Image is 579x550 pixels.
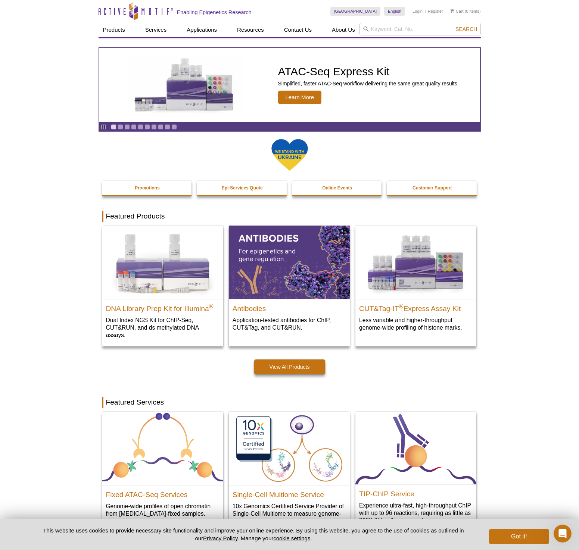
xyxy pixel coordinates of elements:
[106,316,220,339] p: Dual Index NGS Kit for ChIP-Seq, CUT&RUN, and ds methylated DNA assays.
[101,124,106,130] a: Toggle autoplay
[118,124,123,130] a: Go to slide 2
[359,316,473,331] p: Less variable and higher-throughput genome-wide profiling of histone marks​.
[453,26,479,32] button: Search
[233,316,346,331] p: Application-tested antibodies for ChIP, CUT&Tag, and CUT&RUN.
[123,57,246,113] img: ATAC-Seq Express Kit
[355,412,476,485] img: TIP-ChIP Service
[359,502,473,524] p: Experience ultra-fast, high-throughput ChIP with up to 96 reactions, requiring as little as 300K-...
[209,303,214,309] sup: ®
[197,181,287,195] a: Epi-Services Quote
[233,301,346,312] h2: Antibodies
[271,138,308,172] img: We Stand With Ukraine
[355,412,476,532] a: TIP-ChIP Service TIP-ChIP Service Experience ultra-fast, high-throughput ChIP with up to 96 react...
[292,181,383,195] a: Online Events
[131,124,137,130] a: Go to slide 4
[387,181,477,195] a: Customer Support
[99,48,480,122] a: ATAC-Seq Express Kit ATAC-Seq Express Kit Simplified, faster ATAC-Seq workflow delivering the sam...
[278,91,322,104] span: Learn More
[229,412,350,485] img: Single-Cell Multiome Servicee
[554,525,572,543] iframe: Intercom live chat
[99,48,480,122] article: ATAC-Seq Express Kit
[124,124,130,130] a: Go to slide 3
[222,185,263,191] strong: Epi-Services Quote
[229,226,350,339] a: All Antibodies Antibodies Application-tested antibodies for ChIP, CUT&Tag, and CUT&RUN.
[413,9,423,14] a: Login
[158,124,164,130] a: Go to slide 8
[451,9,464,14] a: Cart
[233,23,268,37] a: Resources
[330,7,381,16] a: [GEOGRAPHIC_DATA]
[102,397,477,408] h2: Featured Services
[355,226,476,299] img: CUT&Tag-IT® Express Assay Kit
[102,412,223,525] a: Fixed ATAC-Seq Services Fixed ATAC-Seq Services Genome-wide profiles of open chromatin from [MEDI...
[273,535,310,541] button: cookie settings
[138,124,143,130] a: Go to slide 5
[106,502,220,518] p: Genome-wide profiles of open chromatin from [MEDICAL_DATA]-fixed samples.
[384,7,405,16] a: English
[451,7,481,16] li: (0 items)
[165,124,170,130] a: Go to slide 9
[399,303,404,309] sup: ®
[359,23,481,35] input: Keyword, Cat. No.
[489,529,549,544] button: Got it!
[280,23,316,37] a: Contact Us
[359,301,473,312] h2: CUT&Tag-IT Express Assay Kit
[359,487,473,498] h2: TIP-ChIP Service
[171,124,177,130] a: Go to slide 10
[278,66,457,77] h2: ATAC-Seq Express Kit
[177,9,252,16] h2: Enabling Epigenetics Research
[233,487,346,499] h2: Single-Cell Multiome Service
[102,412,223,485] img: Fixed ATAC-Seq Services
[455,26,477,32] span: Search
[229,412,350,533] a: Single-Cell Multiome Servicee Single-Cell Multiome Service 10x Genomics Certified Service Provide...
[322,185,352,191] strong: Online Events
[182,23,221,37] a: Applications
[30,527,477,542] p: This website uses cookies to provide necessary site functionality and improve your online experie...
[141,23,171,37] a: Services
[203,535,237,541] a: Privacy Policy
[111,124,116,130] a: Go to slide 1
[106,301,220,312] h2: DNA Library Prep Kit for Illumina
[233,502,346,525] p: 10x Genomics Certified Service Provider of Single-Cell Multiome to measure genome-wide gene expre...
[102,211,477,222] h2: Featured Products
[102,226,223,299] img: DNA Library Prep Kit for Illumina
[99,23,130,37] a: Products
[135,185,160,191] strong: Promotions
[106,487,220,499] h2: Fixed ATAC-Seq Services
[151,124,157,130] a: Go to slide 7
[327,23,359,37] a: About Us
[451,9,454,13] img: Your Cart
[102,226,223,346] a: DNA Library Prep Kit for Illumina DNA Library Prep Kit for Illumina® Dual Index NGS Kit for ChIP-...
[254,359,325,374] a: View All Products
[413,185,452,191] strong: Customer Support
[102,181,193,195] a: Promotions
[144,124,150,130] a: Go to slide 6
[229,226,350,299] img: All Antibodies
[425,7,426,16] li: |
[355,226,476,339] a: CUT&Tag-IT® Express Assay Kit CUT&Tag-IT®Express Assay Kit Less variable and higher-throughput ge...
[428,9,443,14] a: Register
[278,80,457,87] p: Simplified, faster ATAC-Seq workflow delivering the same great quality results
